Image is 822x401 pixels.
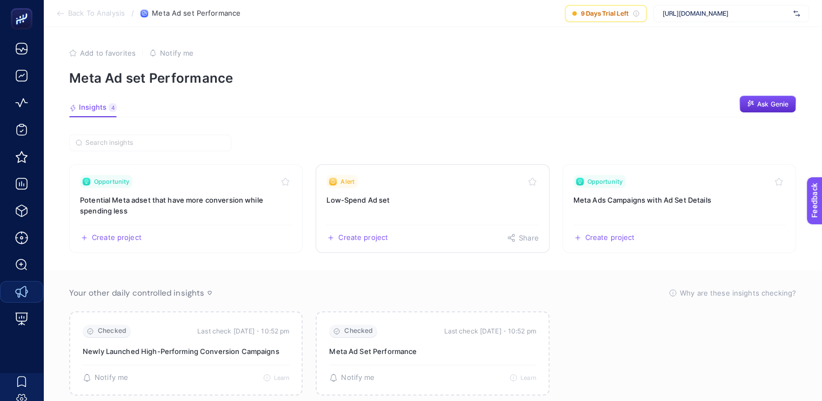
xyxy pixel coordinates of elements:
span: Learn [520,374,536,382]
span: Create project [585,233,635,242]
img: svg%3e [793,8,800,19]
a: View insight titled [563,164,796,253]
button: Toggle favorite [772,175,785,188]
section: Passive Insight Packages [69,311,796,396]
span: / [131,9,134,17]
span: Learn [274,374,290,382]
h3: Insight title [80,195,292,216]
span: Checked [344,327,373,335]
time: Last check [DATE]・10:52 pm [444,326,536,337]
p: Meta Ad set Performance [69,70,796,86]
span: Notify me [95,373,128,382]
button: Toggle favorite [279,175,292,188]
button: Learn [263,374,290,382]
button: Notify me [329,373,375,382]
div: 4 [109,103,117,112]
span: Ask Genie [757,100,788,109]
button: Share this insight [507,233,539,242]
h3: Insight title [573,195,785,205]
p: Meta Ad Set Performance [329,346,536,356]
button: Create a new project based on this insight [326,233,388,242]
span: Insights [79,103,106,112]
section: Insight Packages [69,164,796,253]
span: Feedback [6,3,41,12]
span: Create project [338,233,388,242]
button: Learn [510,374,536,382]
h3: Insight title [326,195,538,205]
button: Create a new project based on this insight [573,233,635,242]
span: Checked [98,327,126,335]
span: Share [519,233,539,242]
span: [URL][DOMAIN_NAME] [663,9,789,18]
input: Search [85,139,225,147]
button: Toggle favorite [526,175,539,188]
span: Notify me [160,49,193,57]
button: Create a new project based on this insight [80,233,142,242]
span: Your other daily controlled insights [69,288,204,298]
span: Create project [92,233,142,242]
span: Why are these insights checking? [680,288,796,298]
button: Notify me [83,373,128,382]
button: Notify me [149,49,193,57]
span: Opportunity [587,177,623,186]
p: Newly Launched High-Performing Conversion Campaigns [83,346,289,356]
span: Add to favorites [80,49,136,57]
span: 9 Days Trial Left [581,9,629,18]
button: Add to favorites [69,49,136,57]
time: Last check [DATE]・10:52 pm [197,326,289,337]
button: Ask Genie [739,96,796,113]
span: Meta Ad set Performance [152,9,240,18]
span: Back To Analysis [68,9,125,18]
span: Opportunity [94,177,129,186]
span: Alert [340,177,355,186]
a: View insight titled [69,164,303,253]
a: View insight titled [316,164,549,253]
span: Notify me [341,373,375,382]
